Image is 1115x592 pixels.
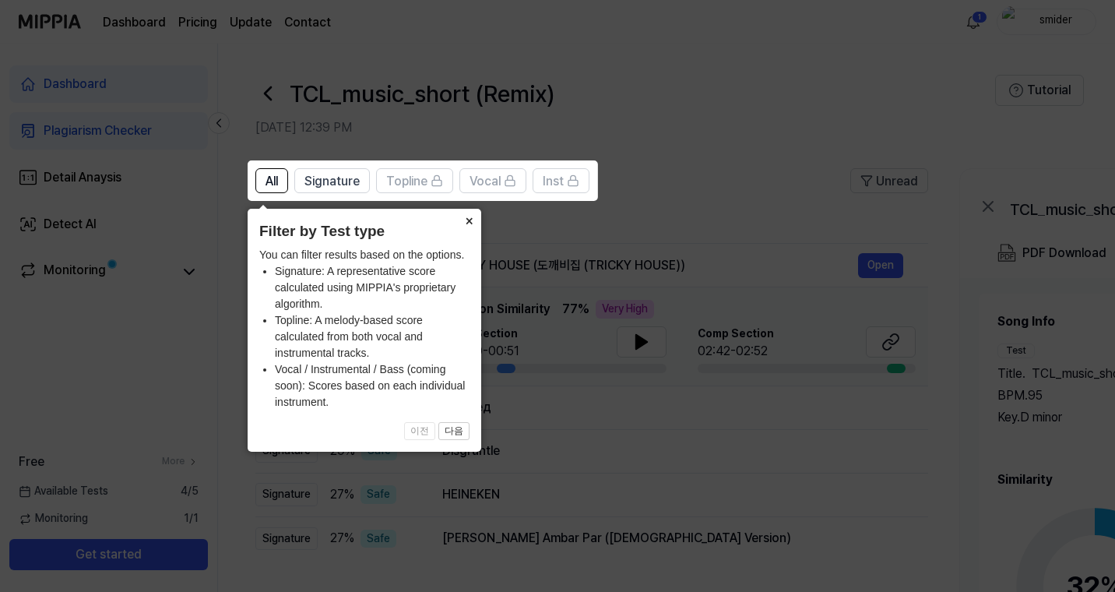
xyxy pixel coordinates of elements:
button: All [255,168,288,193]
header: Filter by Test type [259,220,470,243]
span: Topline [386,172,427,191]
li: Topline: A melody-based score calculated from both vocal and instrumental tracks. [275,312,470,361]
span: Signature [304,172,360,191]
span: Vocal [470,172,501,191]
li: Signature: A representative score calculated using MIPPIA's proprietary algorithm. [275,263,470,312]
span: Inst [543,172,564,191]
li: Vocal / Instrumental / Bass (coming soon): Scores based on each individual instrument. [275,361,470,411]
div: You can filter results based on the options. [259,247,470,411]
button: 다음 [438,422,470,441]
button: Close [456,209,481,231]
span: All [266,172,278,191]
button: Topline [376,168,453,193]
button: Vocal [459,168,526,193]
button: Inst [533,168,589,193]
button: Signature [294,168,370,193]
